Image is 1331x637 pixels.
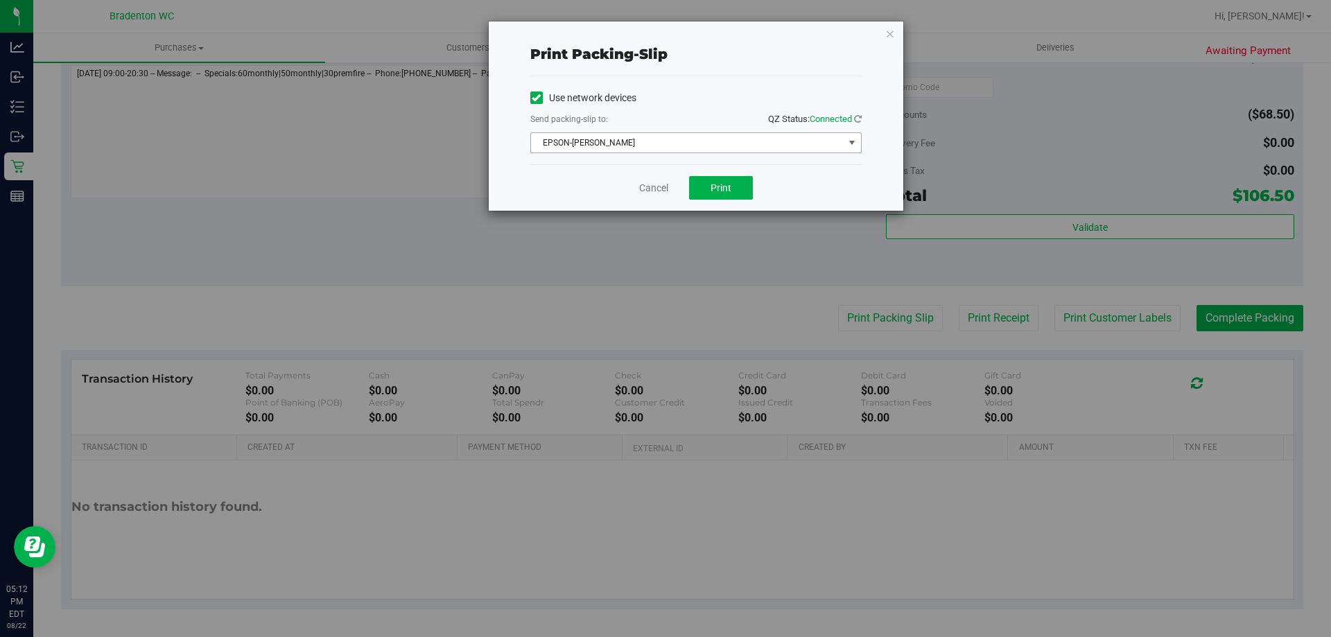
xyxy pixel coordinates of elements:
span: Print packing-slip [530,46,668,62]
span: Connected [810,114,852,124]
span: Print [711,182,731,193]
a: Cancel [639,181,668,195]
label: Use network devices [530,91,636,105]
iframe: Resource center [14,526,55,568]
label: Send packing-slip to: [530,113,608,125]
span: EPSON-[PERSON_NAME] [531,133,844,152]
span: select [843,133,860,152]
button: Print [689,176,753,200]
span: QZ Status: [768,114,862,124]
